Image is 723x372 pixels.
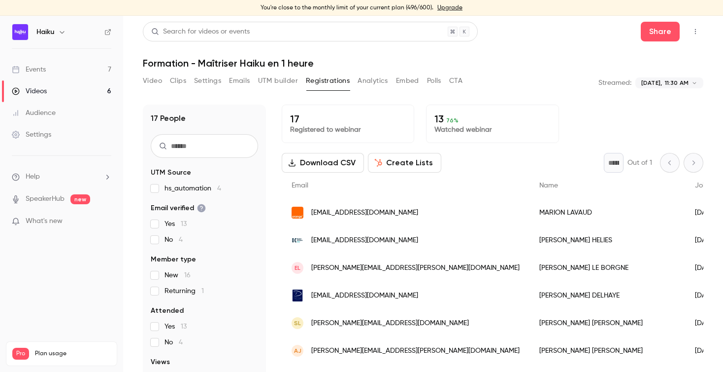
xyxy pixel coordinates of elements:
[151,306,184,316] span: Attended
[292,234,303,246] img: live.fr
[529,254,685,282] div: [PERSON_NAME] LE BORGNE
[311,235,418,246] span: [EMAIL_ADDRESS][DOMAIN_NAME]
[179,339,183,346] span: 4
[151,27,250,37] div: Search for videos or events
[12,86,47,96] div: Videos
[396,73,419,89] button: Embed
[217,185,221,192] span: 4
[627,158,652,168] p: Out of 1
[164,184,221,193] span: hs_automation
[434,113,550,125] p: 13
[164,322,187,332] span: Yes
[358,73,388,89] button: Analytics
[26,216,63,226] span: What's new
[434,125,550,135] p: Watched webinar
[170,73,186,89] button: Clips
[12,65,46,74] div: Events
[449,73,462,89] button: CTA
[151,168,191,178] span: UTM Source
[151,357,170,367] span: Views
[36,27,54,37] h6: Haiku
[311,291,418,301] span: [EMAIL_ADDRESS][DOMAIN_NAME]
[294,319,301,328] span: SL
[151,203,206,213] span: Email verified
[99,217,111,226] iframe: Noticeable Trigger
[164,219,187,229] span: Yes
[164,270,191,280] span: New
[292,290,303,301] img: delhaye-avocat.com
[194,73,221,89] button: Settings
[258,73,298,89] button: UTM builder
[181,221,187,227] span: 13
[143,57,703,69] h1: Formation - Maîtriser Haiku en 1 heure
[151,112,186,124] h1: 17 People
[12,348,29,360] span: Pro
[641,22,680,41] button: Share
[201,288,204,295] span: 1
[12,108,56,118] div: Audience
[151,255,196,264] span: Member type
[311,318,469,329] span: [PERSON_NAME][EMAIL_ADDRESS][DOMAIN_NAME]
[529,199,685,226] div: MARION LAVAUD
[292,182,308,189] span: Email
[688,24,703,39] button: Top Bar Actions
[164,337,183,347] span: No
[641,78,662,87] span: [DATE],
[306,73,350,89] button: Registrations
[290,125,406,135] p: Registered to webinar
[539,182,558,189] span: Name
[282,153,364,173] button: Download CSV
[437,4,462,12] a: Upgrade
[12,172,111,182] li: help-dropdown-opener
[290,113,406,125] p: 17
[529,226,685,254] div: [PERSON_NAME] HELIES
[26,172,40,182] span: Help
[529,309,685,337] div: [PERSON_NAME] [PERSON_NAME]
[311,208,418,218] span: [EMAIL_ADDRESS][DOMAIN_NAME]
[12,130,51,140] div: Settings
[12,24,28,40] img: Haiku
[529,337,685,365] div: [PERSON_NAME] [PERSON_NAME]
[164,286,204,296] span: Returning
[446,117,459,124] span: 76 %
[529,282,685,309] div: [PERSON_NAME] DELHAYE
[427,73,441,89] button: Polls
[179,236,183,243] span: 4
[665,78,689,87] span: 11:30 AM
[26,194,65,204] a: SpeakerHub
[181,323,187,330] span: 13
[164,235,183,245] span: No
[70,194,90,204] span: new
[598,78,631,88] p: Streamed:
[368,153,441,173] button: Create Lists
[311,346,520,356] span: [PERSON_NAME][EMAIL_ADDRESS][PERSON_NAME][DOMAIN_NAME]
[295,263,300,272] span: EL
[292,207,303,219] img: orange.fr
[311,263,520,273] span: [PERSON_NAME][EMAIL_ADDRESS][PERSON_NAME][DOMAIN_NAME]
[229,73,250,89] button: Emails
[294,346,301,355] span: aj
[35,350,111,358] span: Plan usage
[184,272,191,279] span: 16
[143,73,162,89] button: Video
